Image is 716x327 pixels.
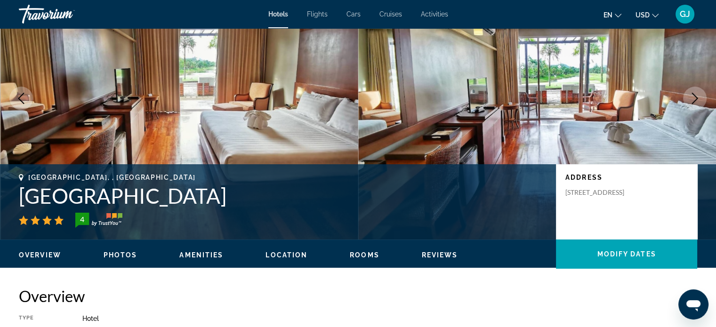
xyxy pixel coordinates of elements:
a: Cars [346,10,361,18]
a: Hotels [268,10,288,18]
button: Amenities [179,251,223,259]
button: Reviews [422,251,458,259]
button: Change language [603,8,621,22]
span: en [603,11,612,19]
p: [STREET_ADDRESS] [565,188,641,197]
button: User Menu [673,4,697,24]
button: Location [265,251,307,259]
span: USD [636,11,650,19]
img: TrustYou guest rating badge [75,213,122,228]
span: Modify Dates [597,250,656,258]
a: Activities [421,10,448,18]
button: Photos [104,251,137,259]
button: Rooms [350,251,379,259]
h2: Overview [19,287,697,305]
div: 4 [72,214,91,225]
a: Travorium [19,2,113,26]
a: Cruises [379,10,402,18]
button: Modify Dates [556,239,697,269]
a: Flights [307,10,328,18]
iframe: Button to launch messaging window [678,289,708,319]
span: GJ [680,9,690,19]
button: Overview [19,251,61,259]
div: Type [19,315,59,322]
button: Previous image [9,87,33,110]
p: Address [565,174,688,181]
h1: [GEOGRAPHIC_DATA] [19,183,547,208]
button: Next image [683,87,707,110]
div: Hotel [82,315,697,322]
button: Change currency [636,8,659,22]
span: [GEOGRAPHIC_DATA], , [GEOGRAPHIC_DATA] [28,174,196,181]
